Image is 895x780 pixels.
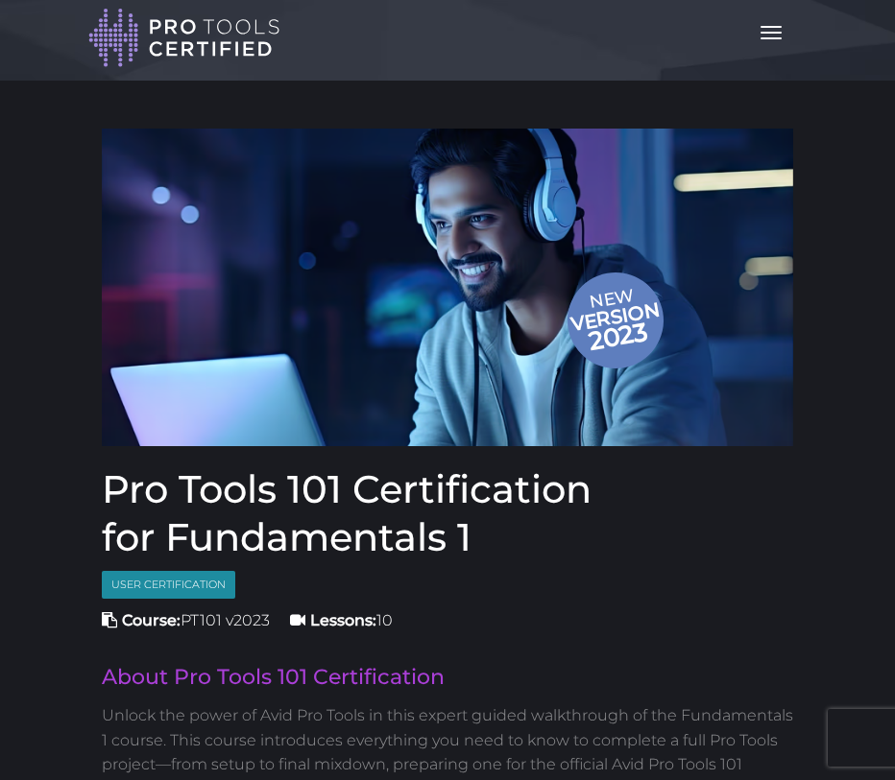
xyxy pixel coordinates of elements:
a: Newversion 2023 [102,129,793,446]
span: New [567,284,668,359]
h2: About Pro Tools 101 Certification [102,667,793,688]
img: Pro tools certified Fundamentals 1 Course cover [102,129,793,446]
span: 2023 [568,313,668,360]
span: PT101 v2023 [102,611,270,629]
span: version [567,303,663,329]
strong: Lessons: [310,611,376,629]
span: User Certification [102,571,235,599]
img: Pro Tools Certified Logo [88,7,280,69]
span: 10 [290,611,393,629]
h1: Pro Tools 101 Certification for Fundamentals 1 [102,465,793,561]
strong: Course: [122,611,181,629]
